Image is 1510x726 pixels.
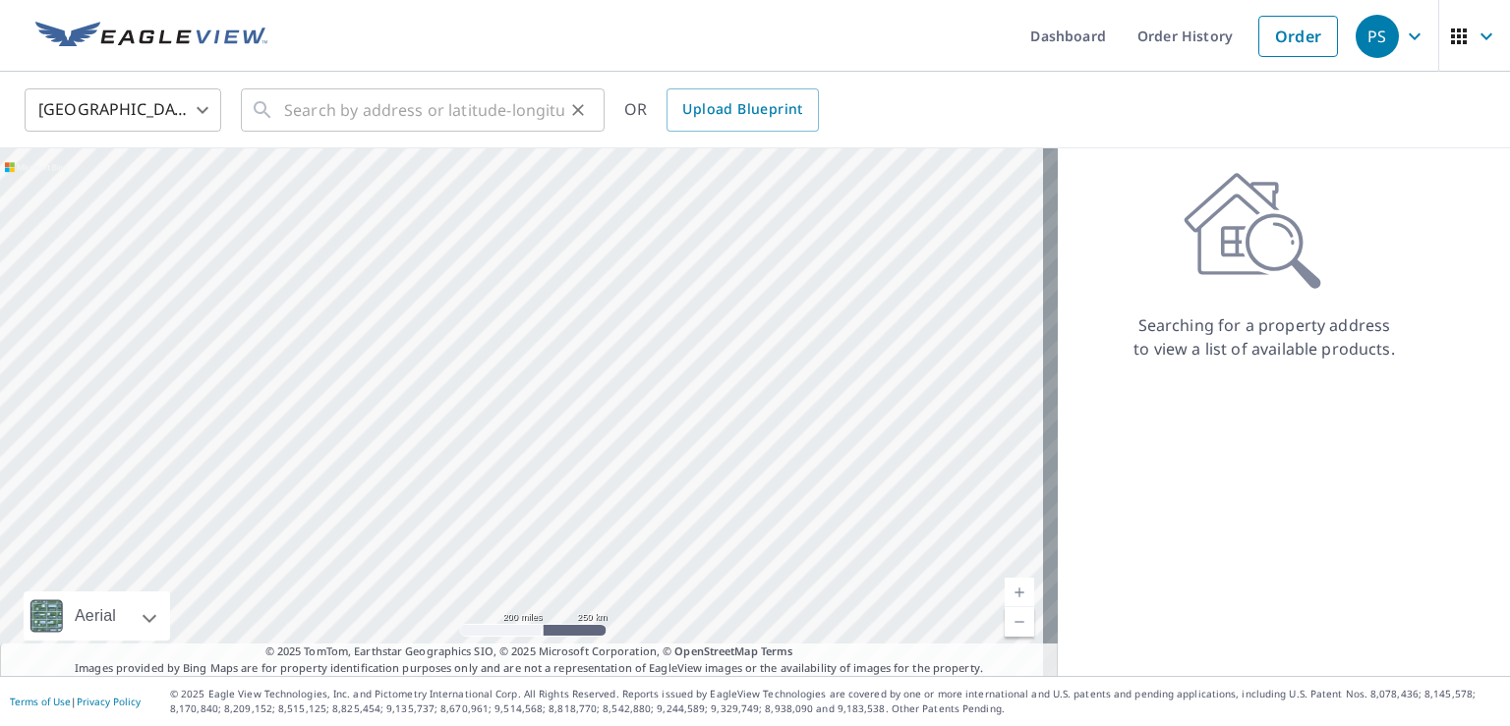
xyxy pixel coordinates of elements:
p: | [10,696,141,707]
div: Aerial [69,591,122,641]
a: Current Level 5, Zoom In [1005,578,1034,607]
img: EV Logo [35,22,267,51]
a: Current Level 5, Zoom Out [1005,607,1034,637]
span: Upload Blueprint [682,97,802,122]
span: © 2025 TomTom, Earthstar Geographics SIO, © 2025 Microsoft Corporation, © [265,643,793,660]
a: Upload Blueprint [667,88,818,132]
p: © 2025 Eagle View Technologies, Inc. and Pictometry International Corp. All Rights Reserved. Repo... [170,687,1500,716]
a: OpenStreetMap [674,643,757,658]
div: OR [624,88,819,132]
a: Privacy Policy [77,695,141,708]
div: PS [1356,15,1399,58]
a: Terms [761,643,793,658]
a: Order [1258,16,1338,57]
button: Clear [564,96,592,124]
p: Searching for a property address to view a list of available products. [1132,313,1396,361]
a: Terms of Use [10,695,71,708]
div: [GEOGRAPHIC_DATA] [25,83,221,138]
div: Aerial [24,591,170,641]
input: Search by address or latitude-longitude [284,83,564,138]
